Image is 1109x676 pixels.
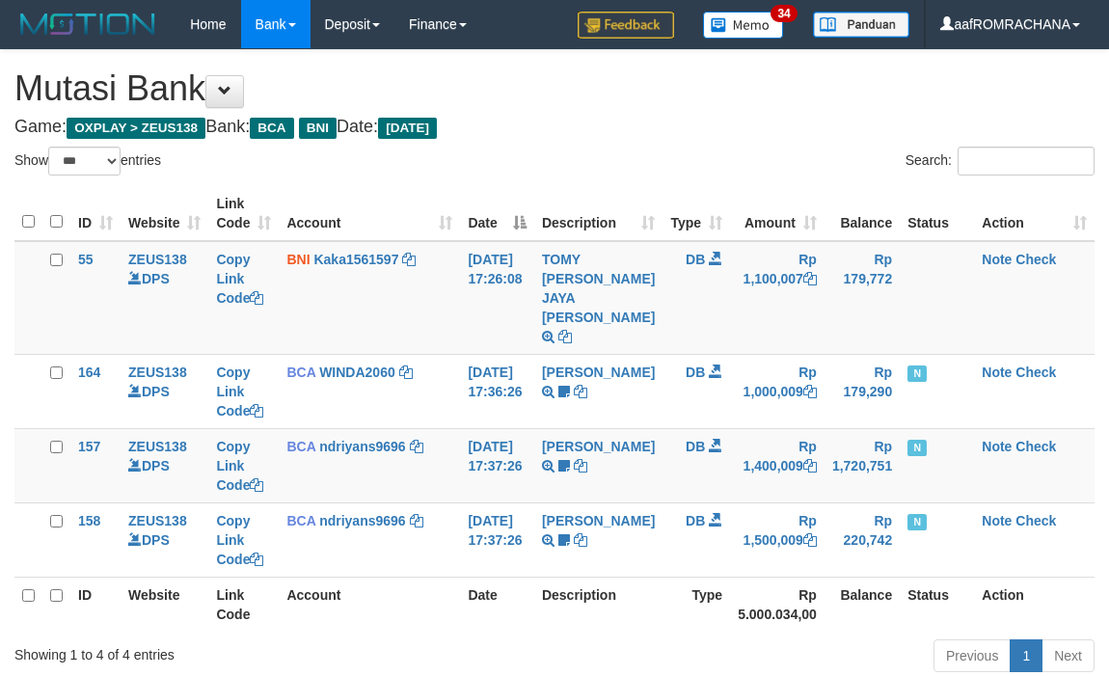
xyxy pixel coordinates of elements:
[460,502,534,577] td: [DATE] 17:37:26
[410,439,423,454] a: Copy ndriyans9696 to clipboard
[933,639,1011,672] a: Previous
[48,147,121,176] select: Showentries
[703,12,784,39] img: Button%20Memo.svg
[686,513,705,528] span: DB
[730,428,825,502] td: Rp 1,400,009
[907,440,927,456] span: Has Note
[825,502,900,577] td: Rp 220,742
[825,241,900,355] td: Rp 179,772
[78,252,94,267] span: 55
[974,186,1095,241] th: Action: activate to sort column ascending
[803,532,817,548] a: Copy Rp 1,500,009 to clipboard
[686,252,705,267] span: DB
[730,354,825,428] td: Rp 1,000,009
[286,513,315,528] span: BCA
[825,577,900,632] th: Balance
[460,577,534,632] th: Date
[558,329,572,344] a: Copy TOMY FREDI JAYA TARUNA to clipboard
[1010,639,1042,672] a: 1
[250,118,293,139] span: BCA
[216,365,263,419] a: Copy Link Code
[208,577,279,632] th: Link Code
[663,577,730,632] th: Type
[286,252,310,267] span: BNI
[803,271,817,286] a: Copy Rp 1,100,007 to clipboard
[216,252,263,306] a: Copy Link Code
[813,12,909,38] img: panduan.png
[216,513,263,567] a: Copy Link Code
[574,458,587,473] a: Copy NENG NURYANI to clipboard
[663,186,730,241] th: Type: activate to sort column ascending
[121,354,208,428] td: DPS
[319,513,406,528] a: ndriyans9696
[121,186,208,241] th: Website: activate to sort column ascending
[574,532,587,548] a: Copy NENG NURYANI to clipboard
[14,69,1095,108] h1: Mutasi Bank
[578,12,674,39] img: Feedback.jpg
[730,502,825,577] td: Rp 1,500,009
[542,365,655,380] a: [PERSON_NAME]
[803,384,817,399] a: Copy Rp 1,000,009 to clipboard
[121,241,208,355] td: DPS
[121,577,208,632] th: Website
[299,118,337,139] span: BNI
[825,354,900,428] td: Rp 179,290
[67,118,205,139] span: OXPLAY > ZEUS138
[313,252,398,267] a: Kaka1561597
[128,252,187,267] a: ZEUS138
[319,365,395,380] a: WINDA2060
[128,513,187,528] a: ZEUS138
[14,147,161,176] label: Show entries
[460,354,534,428] td: [DATE] 17:36:26
[286,439,315,454] span: BCA
[542,513,655,528] a: [PERSON_NAME]
[958,147,1095,176] input: Search:
[982,513,1012,528] a: Note
[70,186,121,241] th: ID: activate to sort column ascending
[771,5,797,22] span: 34
[78,365,100,380] span: 164
[1015,252,1056,267] a: Check
[730,577,825,632] th: Rp 5.000.034,00
[460,186,534,241] th: Date: activate to sort column descending
[803,458,817,473] a: Copy Rp 1,400,009 to clipboard
[907,514,927,530] span: Has Note
[574,384,587,399] a: Copy NENG NURYANI to clipboard
[730,241,825,355] td: Rp 1,100,007
[78,439,100,454] span: 157
[974,577,1095,632] th: Action
[128,439,187,454] a: ZEUS138
[279,186,460,241] th: Account: activate to sort column ascending
[825,428,900,502] td: Rp 1,720,751
[14,637,447,664] div: Showing 1 to 4 of 4 entries
[906,147,1095,176] label: Search:
[542,439,655,454] a: [PERSON_NAME]
[1015,513,1056,528] a: Check
[534,186,663,241] th: Description: activate to sort column ascending
[78,513,100,528] span: 158
[121,502,208,577] td: DPS
[982,365,1012,380] a: Note
[279,577,460,632] th: Account
[825,186,900,241] th: Balance
[907,365,927,382] span: Has Note
[1015,439,1056,454] a: Check
[542,252,655,325] a: TOMY [PERSON_NAME] JAYA [PERSON_NAME]
[14,118,1095,137] h4: Game: Bank: Date:
[900,186,974,241] th: Status
[128,365,187,380] a: ZEUS138
[410,513,423,528] a: Copy ndriyans9696 to clipboard
[686,365,705,380] span: DB
[460,428,534,502] td: [DATE] 17:37:26
[216,439,263,493] a: Copy Link Code
[70,577,121,632] th: ID
[378,118,437,139] span: [DATE]
[1015,365,1056,380] a: Check
[208,186,279,241] th: Link Code: activate to sort column ascending
[534,577,663,632] th: Description
[14,10,161,39] img: MOTION_logo.png
[121,428,208,502] td: DPS
[1041,639,1095,672] a: Next
[686,439,705,454] span: DB
[399,365,413,380] a: Copy WINDA2060 to clipboard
